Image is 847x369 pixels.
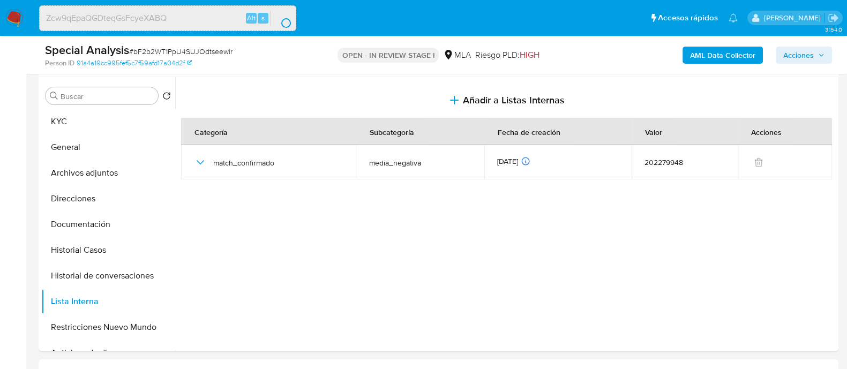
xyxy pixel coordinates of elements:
button: AML Data Collector [683,47,763,64]
span: Alt [247,13,256,23]
button: KYC [41,109,175,134]
button: Documentación [41,212,175,237]
input: Buscar [61,92,154,101]
span: # bF2b2WT1PpU4SUJOdtseewir [129,46,233,57]
button: Lista Interna [41,289,175,314]
button: search-icon [270,11,292,26]
span: Acciones [783,47,814,64]
div: MLA [443,49,470,61]
b: AML Data Collector [690,47,755,64]
span: 3.154.0 [824,25,842,34]
button: Archivos adjuntos [41,160,175,186]
button: Historial Casos [41,237,175,263]
a: 91a4a19cc995fef5c7f59afd17a04d2f [77,58,192,68]
button: General [41,134,175,160]
span: HIGH [519,49,539,61]
a: Notificaciones [729,13,738,22]
span: Riesgo PLD: [475,49,539,61]
input: Buscar usuario o caso... [40,11,296,25]
p: milagros.cisterna@mercadolibre.com [763,13,824,23]
button: Direcciones [41,186,175,212]
a: Salir [828,12,839,24]
p: OPEN - IN REVIEW STAGE I [338,48,439,63]
button: Restricciones Nuevo Mundo [41,314,175,340]
button: Buscar [50,92,58,100]
button: Historial de conversaciones [41,263,175,289]
button: Acciones [776,47,832,64]
b: Person ID [45,58,74,68]
b: Special Analysis [45,41,129,58]
button: Anticipos de dinero [41,340,175,366]
span: Accesos rápidos [658,12,718,24]
button: Volver al orden por defecto [162,92,171,103]
span: s [261,13,265,23]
